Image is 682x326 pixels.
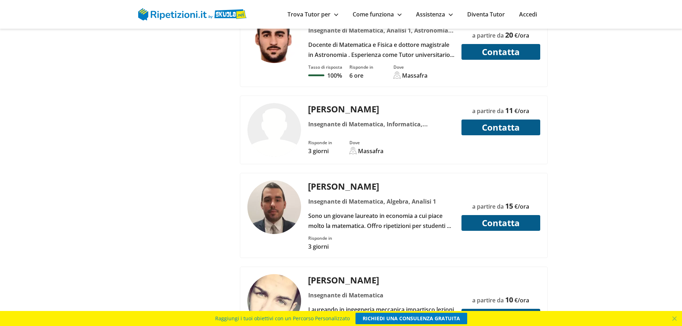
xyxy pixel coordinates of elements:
[349,140,383,146] div: Dove
[472,107,504,115] span: a partire da
[247,9,301,63] img: tutor a Massafra - Gabriele
[308,243,332,250] p: 3 giorni
[472,203,504,210] span: a partire da
[287,10,338,18] a: Trova Tutor per
[349,64,373,70] div: Risponde in
[514,203,529,210] span: €/ora
[505,106,513,115] span: 11
[519,10,537,18] a: Accedi
[472,31,504,39] span: a partire da
[514,107,529,115] span: €/ora
[472,296,504,304] span: a partire da
[355,313,467,324] a: RICHIEDI UNA CONSULENZA GRATUITA
[305,274,457,286] div: [PERSON_NAME]
[305,196,457,206] div: Insegnante di Matematica, Algebra, Analisi 1
[393,64,427,70] div: Dove
[358,147,383,155] div: Massafra
[514,31,529,39] span: €/ora
[308,140,332,146] div: Risponde in
[416,10,453,18] a: Assistenza
[305,305,457,325] div: Laureando in ingegneria meccanica,impartisco lezioni di matematica per scuole elementari,medie e ...
[247,103,301,157] img: tutor a Massafra - Gianvito
[402,72,427,79] div: Massafra
[327,72,342,79] p: 100%
[461,44,540,60] button: Contatta
[505,201,513,211] span: 15
[353,10,402,18] a: Come funziona
[305,103,457,115] div: [PERSON_NAME]
[467,10,505,18] a: Diventa Tutor
[305,180,457,192] div: [PERSON_NAME]
[138,10,247,18] a: logo Skuola.net | Ripetizioni.it
[505,295,513,305] span: 10
[305,211,457,231] div: Sono un giovane laureato in economia a cui piace molto la matematica. Offro ripetizioni per stude...
[461,215,540,231] button: Contatta
[461,309,540,325] button: Contatta
[505,30,513,40] span: 20
[308,235,332,241] div: Risponde in
[308,64,342,70] div: Tasso di risposta
[308,147,332,155] p: 3 giorni
[305,25,457,35] div: Insegnante di Matematica, Analisi 1, Astronomia, Fisica, Fisica 1, Fisica 2, Inglese
[305,40,457,60] div: Docente di Matematica e Fisica e dottore magistrale in Astronomia . Esperienza come Tutor univers...
[138,8,247,20] img: logo Skuola.net | Ripetizioni.it
[215,313,350,324] span: Raggiungi i tuoi obiettivi con un Percorso Personalizzato
[461,120,540,135] button: Contatta
[514,296,529,304] span: €/ora
[349,72,373,79] p: 6 ore
[305,290,457,300] div: Insegnante di Matematica
[247,180,301,234] img: tutor a Massafra - Claudio
[305,119,457,129] div: Insegnante di Matematica, Informatica, Programmazione c, Programmazione c++, Programmazione html,...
